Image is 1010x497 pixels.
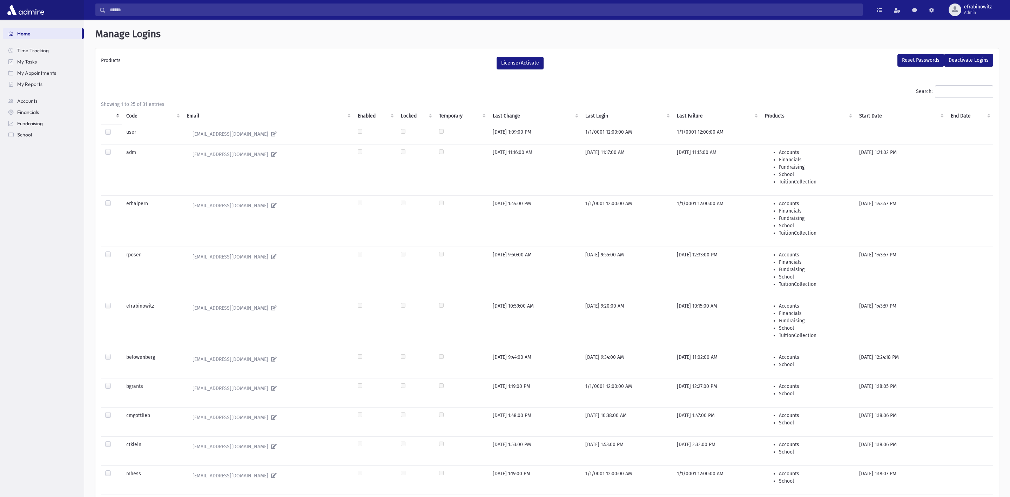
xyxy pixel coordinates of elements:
[581,144,672,195] td: [DATE] 11:17:00 AM
[3,28,82,39] a: Home
[187,128,349,140] a: [EMAIL_ADDRESS][DOMAIN_NAME]
[3,129,84,140] a: School
[17,31,31,37] span: Home
[779,258,851,266] li: Financials
[122,349,183,378] td: belowenberg
[17,47,49,54] span: Time Tracking
[581,407,672,436] td: [DATE] 10:38:00 AM
[964,10,992,15] span: Admin
[779,163,851,171] li: Fundraising
[581,349,672,378] td: [DATE] 9:34:00 AM
[779,281,851,288] li: TuitionCollection
[187,470,349,482] a: [EMAIL_ADDRESS][DOMAIN_NAME]
[673,407,761,436] td: [DATE] 1:47:00 PM
[935,85,993,98] input: Search:
[489,378,581,407] td: [DATE] 1:19:00 PM
[353,108,397,124] th: Enabled : activate to sort column ascending
[122,124,183,144] td: user
[101,57,122,82] label: Products
[779,251,851,258] li: Accounts
[397,108,435,124] th: Locked : activate to sort column ascending
[673,465,761,495] td: 1/1/0001 12:00:00 AM
[581,247,672,298] td: [DATE] 9:55:00 AM
[581,465,672,495] td: 1/1/0001 12:00:00 AM
[779,266,851,273] li: Fundraising
[101,101,993,108] div: Showing 1 to 25 of 31 entries
[779,354,851,361] li: Accounts
[17,70,56,76] span: My Appointments
[779,302,851,310] li: Accounts
[779,317,851,324] li: Fundraising
[855,195,947,247] td: [DATE] 1:43:57 PM
[779,361,851,368] li: School
[187,200,349,211] a: [EMAIL_ADDRESS][DOMAIN_NAME]
[855,465,947,495] td: [DATE] 1:18:07 PM
[897,54,944,67] button: Reset Passwords
[779,149,851,156] li: Accounts
[497,57,544,69] button: License/Activate
[673,247,761,298] td: [DATE] 12:33:00 PM
[779,324,851,332] li: School
[673,195,761,247] td: 1/1/0001 12:00:00 AM
[489,108,581,124] th: Last Change : activate to sort column ascending
[489,124,581,144] td: [DATE] 1:09:00 PM
[489,349,581,378] td: [DATE] 9:44:00 AM
[581,436,672,465] td: [DATE] 1:53:00 PM
[779,222,851,229] li: School
[95,28,999,40] h1: Manage Logins
[779,448,851,456] li: School
[779,441,851,448] li: Accounts
[122,195,183,247] td: erhalpern
[779,178,851,186] li: TuitionCollection
[964,4,992,10] span: efrabinowitz
[3,56,84,67] a: My Tasks
[673,144,761,195] td: [DATE] 11:15:00 AM
[489,298,581,349] td: [DATE] 10:59:00 AM
[489,195,581,247] td: [DATE] 1:44:00 PM
[187,251,349,263] a: [EMAIL_ADDRESS][DOMAIN_NAME]
[122,465,183,495] td: mhess
[855,298,947,349] td: [DATE] 1:43:57 PM
[6,3,46,17] img: AdmirePro
[3,95,84,107] a: Accounts
[122,407,183,436] td: cmgottlieb
[101,108,122,124] th: : activate to sort column descending
[581,108,672,124] th: Last Login : activate to sort column ascending
[122,298,183,349] td: efrabinowitz
[855,108,947,124] th: Start Date : activate to sort column ascending
[3,118,84,129] a: Fundraising
[3,67,84,79] a: My Appointments
[779,390,851,397] li: School
[855,436,947,465] td: [DATE] 1:18:06 PM
[17,109,39,115] span: Financials
[17,81,42,87] span: My Reports
[187,354,349,365] a: [EMAIL_ADDRESS][DOMAIN_NAME]
[916,85,993,98] label: Search:
[944,54,993,67] button: Deactivate Logins
[581,378,672,407] td: 1/1/0001 12:00:00 AM
[947,108,993,124] th: End Date : activate to sort column ascending
[779,383,851,390] li: Accounts
[855,144,947,195] td: [DATE] 1:21:02 PM
[779,200,851,207] li: Accounts
[779,332,851,339] li: TuitionCollection
[187,302,349,314] a: [EMAIL_ADDRESS][DOMAIN_NAME]
[779,412,851,419] li: Accounts
[435,108,489,124] th: Temporary : activate to sort column ascending
[779,171,851,178] li: School
[489,407,581,436] td: [DATE] 1:48:00 PM
[855,378,947,407] td: [DATE] 1:18:05 PM
[581,298,672,349] td: [DATE] 9:20:00 AM
[855,349,947,378] td: [DATE] 12:24:18 PM
[489,465,581,495] td: [DATE] 1:19:00 PM
[106,4,862,16] input: Search
[187,441,349,452] a: [EMAIL_ADDRESS][DOMAIN_NAME]
[489,247,581,298] td: [DATE] 9:50:00 AM
[122,247,183,298] td: rposen
[761,108,855,124] th: Products : activate to sort column ascending
[122,108,183,124] th: Code : activate to sort column ascending
[855,247,947,298] td: [DATE] 1:43:57 PM
[779,156,851,163] li: Financials
[187,412,349,423] a: [EMAIL_ADDRESS][DOMAIN_NAME]
[187,383,349,394] a: [EMAIL_ADDRESS][DOMAIN_NAME]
